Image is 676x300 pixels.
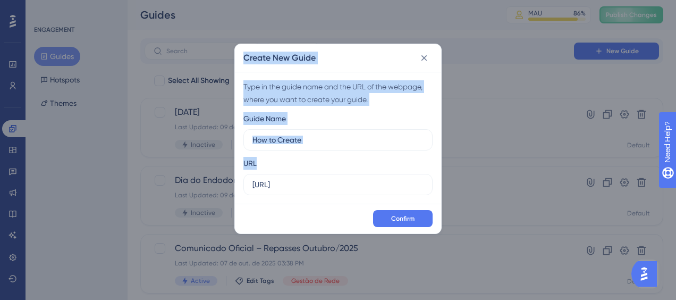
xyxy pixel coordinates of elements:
[243,80,433,106] div: Type in the guide name and the URL of the webpage, where you want to create your guide.
[243,157,257,170] div: URL
[25,3,66,15] span: Need Help?
[631,258,663,290] iframe: UserGuiding AI Assistant Launcher
[252,134,424,146] input: How to Create
[391,214,415,223] span: Confirm
[252,179,424,190] input: https://www.example.com
[243,112,286,125] div: Guide Name
[243,52,316,64] h2: Create New Guide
